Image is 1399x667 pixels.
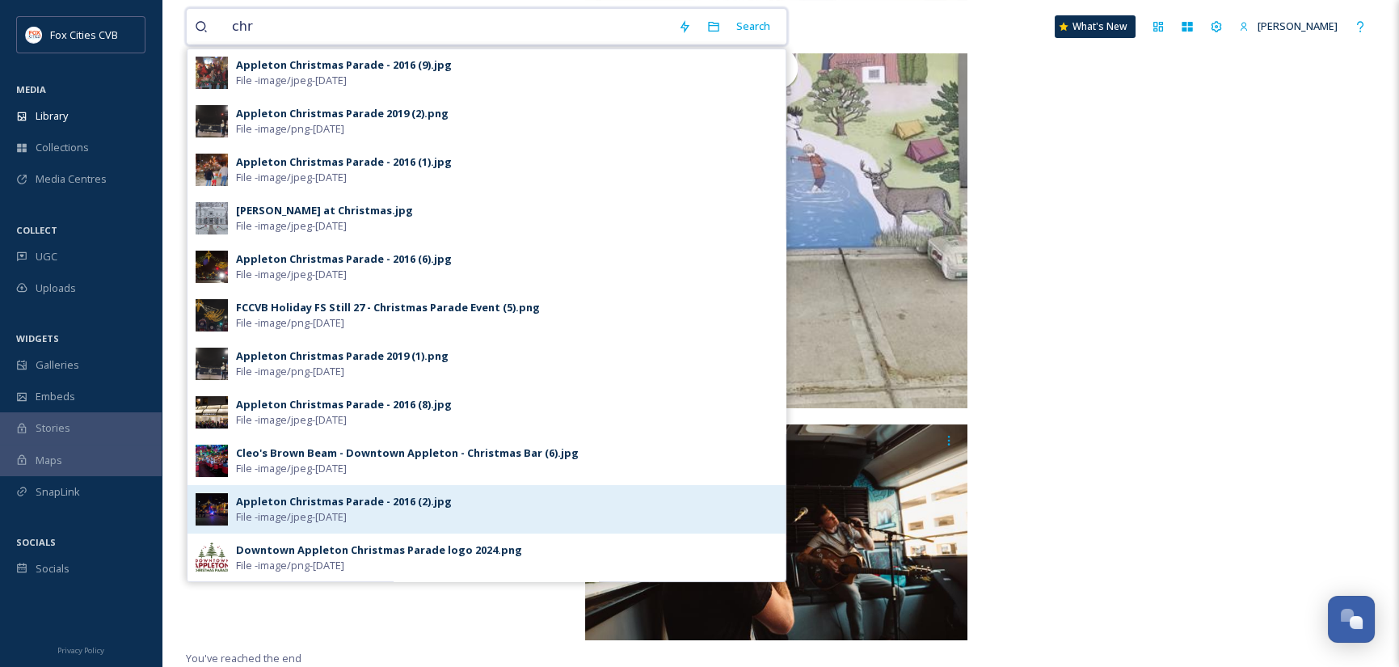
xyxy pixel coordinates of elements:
[236,106,449,121] div: Appleton Christmas Parade 2019 (2).png
[16,83,46,95] span: MEDIA
[196,202,228,234] img: 9a0ce9d5-a05c-4c4e-a5b3-d33b52d6728d.jpg
[1258,19,1338,33] span: [PERSON_NAME]
[36,171,107,187] span: Media Centres
[236,73,347,88] span: File - image/jpeg - [DATE]
[16,332,59,344] span: WIDGETS
[196,396,228,428] img: fbb7f8ed-29b5-4baa-9160-21656e116da7.jpg
[236,218,347,234] span: File - image/jpeg - [DATE]
[196,348,228,380] img: a4e99968-7a0b-4f22-b3f3-8f560fbea2cb.jpg
[36,108,68,124] span: Library
[236,203,413,218] div: [PERSON_NAME] at Christmas.jpg
[16,224,57,236] span: COLLECT
[57,640,104,659] a: Privacy Policy
[236,154,452,170] div: Appleton Christmas Parade - 2016 (1).jpg
[16,536,56,548] span: SOCIALS
[36,281,76,296] span: Uploads
[36,453,62,468] span: Maps
[236,348,449,364] div: Appleton Christmas Parade 2019 (1).png
[36,561,70,576] span: Socials
[196,299,228,331] img: 866fab8b-6eb8-40f1-9f46-14f149c0775c.jpg
[36,249,57,264] span: UGC
[1328,596,1375,643] button: Open Chat
[36,140,89,155] span: Collections
[196,493,228,526] img: 2f6df86d-c59b-4de3-873b-acf55f4ca613.jpg
[57,645,104,656] span: Privacy Policy
[236,121,344,137] span: File - image/png - [DATE]
[196,542,228,574] img: f0df5f2e-b82e-4932-a50b-40c3531b6d2b.jpg
[50,27,118,42] span: Fox Cities CVB
[236,445,579,461] div: Cleo's Brown Beam - Downtown Appleton - Christmas Bar (6).jpg
[196,57,228,89] img: e24c7a2c-e736-4d7c-b5a5-58ca561a0204.jpg
[236,542,522,558] div: Downtown Appleton Christmas Parade logo 2024.png
[36,389,75,404] span: Embeds
[36,357,79,373] span: Galleries
[36,420,70,436] span: Stories
[26,27,42,43] img: images.png
[236,412,347,428] span: File - image/jpeg - [DATE]
[236,251,452,267] div: Appleton Christmas Parade - 2016 (6).jpg
[236,364,344,379] span: File - image/png - [DATE]
[224,9,670,44] input: Search your library
[236,397,452,412] div: Appleton Christmas Parade - 2016 (8).jpg
[196,445,228,477] img: bf77c7e8-8305-49dc-b8d5-2dadb8a1d57a.jpg
[236,494,452,509] div: Appleton Christmas Parade - 2016 (2).jpg
[196,105,228,137] img: b22a5c9a-4711-4dc7-9e64-1643d49f25bb.jpg
[236,267,347,282] span: File - image/jpeg - [DATE]
[196,251,228,283] img: 0400fe06-1852-4ee1-ba77-5dc1ebe1ae12.jpg
[236,509,347,525] span: File - image/jpeg - [DATE]
[236,170,347,185] span: File - image/jpeg - [DATE]
[1231,11,1346,42] a: [PERSON_NAME]
[1055,15,1136,38] a: What's New
[196,154,228,186] img: b2dde2fa-65ee-4dbe-a062-161b3544e05e.jpg
[236,558,344,573] span: File - image/png - [DATE]
[236,315,344,331] span: File - image/png - [DATE]
[728,11,778,42] div: Search
[236,461,347,476] span: File - image/jpeg - [DATE]
[236,57,452,73] div: Appleton Christmas Parade - 2016 (9).jpg
[36,484,80,500] span: SnapLink
[236,300,540,315] div: FCCVB Holiday FS Still 27 - Christmas Parade Event (5).png
[186,651,301,665] span: You've reached the end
